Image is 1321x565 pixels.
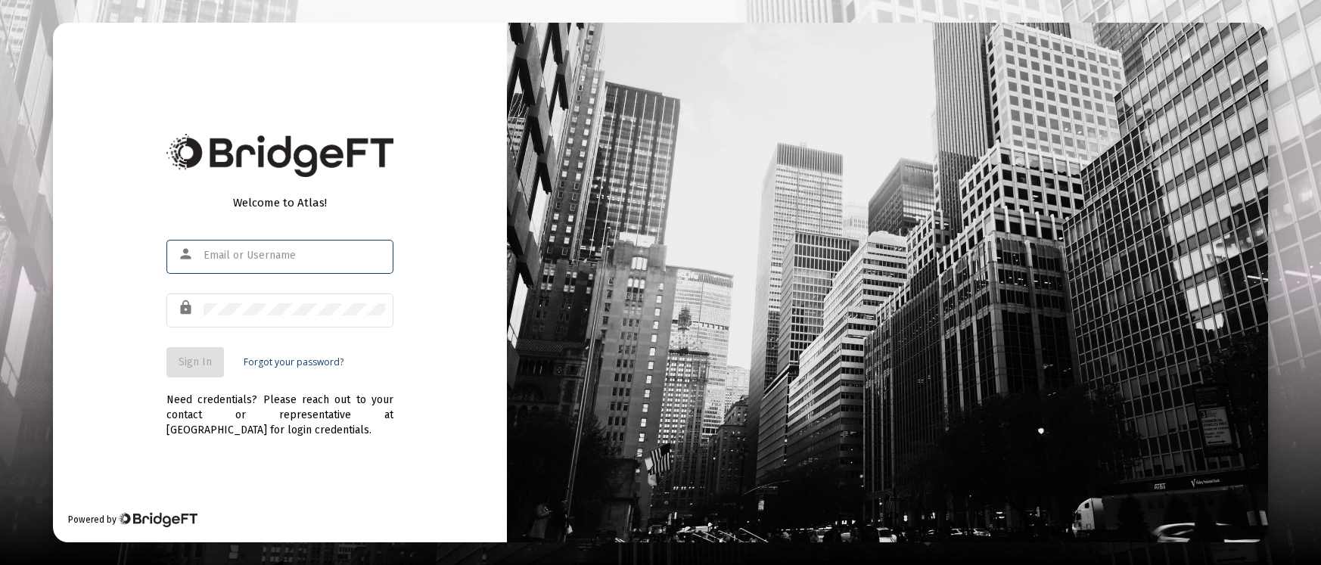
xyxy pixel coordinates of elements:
a: Forgot your password? [244,355,343,370]
mat-icon: lock [178,299,196,317]
div: Need credentials? Please reach out to your contact or representative at [GEOGRAPHIC_DATA] for log... [166,377,393,438]
div: Powered by [68,512,197,527]
mat-icon: person [178,245,196,263]
input: Email or Username [204,250,385,262]
img: Bridge Financial Technology Logo [166,134,393,177]
div: Welcome to Atlas! [166,195,393,210]
img: Bridge Financial Technology Logo [118,512,197,527]
span: Sign In [179,355,212,368]
button: Sign In [166,347,224,377]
